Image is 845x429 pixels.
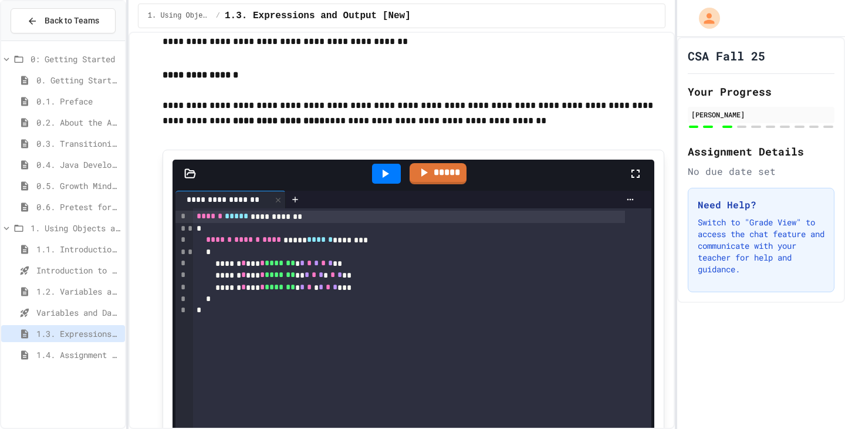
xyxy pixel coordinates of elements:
span: 0.6. Pretest for the AP CSA Exam [36,201,120,213]
span: 1. Using Objects and Methods [31,222,120,234]
span: 0.3. Transitioning from AP CSP to AP CSA [36,137,120,150]
span: 0.5. Growth Mindset and Pair Programming [36,180,120,192]
span: / [216,11,220,21]
span: 0.4. Java Development Environments [36,158,120,171]
div: [PERSON_NAME] [691,109,831,120]
span: 1. Using Objects and Methods [148,11,211,21]
span: Introduction to Algorithms, Programming, and Compilers [36,264,120,276]
span: Back to Teams [45,15,99,27]
h2: Assignment Details [688,143,834,160]
span: 0.2. About the AP CSA Exam [36,116,120,129]
span: 0: Getting Started [31,53,120,65]
span: 1.2. Variables and Data Types [36,285,120,298]
span: 1.1. Introduction to Algorithms, Programming, and Compilers [36,243,120,255]
button: Back to Teams [11,8,116,33]
h1: CSA Fall 25 [688,48,765,64]
div: My Account [687,5,723,32]
span: 1.4. Assignment and Input [36,349,120,361]
h3: Need Help? [698,198,824,212]
span: Variables and Data Types - Quiz [36,306,120,319]
h2: Your Progress [688,83,834,100]
span: 1.3. Expressions and Output [New] [36,327,120,340]
span: 1.3. Expressions and Output [New] [225,9,411,23]
span: 0. Getting Started [36,74,120,86]
p: Switch to "Grade View" to access the chat feature and communicate with your teacher for help and ... [698,217,824,275]
div: No due date set [688,164,834,178]
span: 0.1. Preface [36,95,120,107]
